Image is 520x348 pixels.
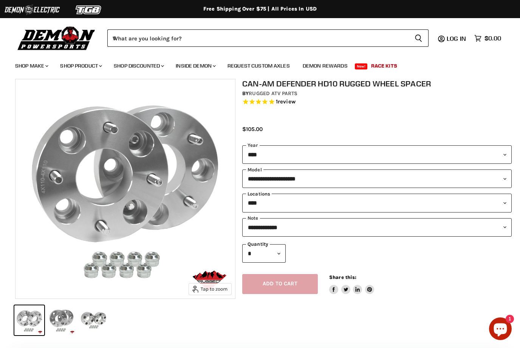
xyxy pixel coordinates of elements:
input: When autocomplete results are available use up and down arrows to review and enter to select [107,29,409,47]
a: Race Kits [365,58,403,74]
img: Demon Electric Logo 2 [4,3,60,17]
span: Rated 5.0 out of 5 stars 1 reviews [242,98,512,106]
a: Request Custom Axles [222,58,296,74]
a: Inside Demon [170,58,220,74]
span: Tap to zoom [192,286,227,293]
select: year [242,145,512,164]
aside: Share this: [329,274,374,294]
img: Demon Powersports [15,25,98,51]
div: by [242,89,512,98]
span: Share this: [329,274,356,280]
button: Can-Am Defender HD10 Rugged Wheel Spacer thumbnail [46,305,76,335]
span: $0.00 [484,35,501,42]
a: Demon Rewards [297,58,353,74]
button: Can-Am Defender HD10 Rugged Wheel Spacer thumbnail [14,305,44,335]
span: New! [355,63,368,69]
select: keys [242,218,512,237]
button: Can-Am Defender HD10 Rugged Wheel Spacer thumbnail [79,305,108,335]
span: Log in [447,35,466,42]
a: Rugged ATV Parts [249,90,297,97]
select: Quantity [242,244,286,263]
ul: Main menu [9,55,499,74]
img: Can-Am Defender HD10 Rugged Wheel Spacer [15,79,235,299]
span: 1 reviews [276,98,296,105]
button: Tap to zoom [189,283,231,295]
button: Search [409,29,429,47]
a: Log in [443,35,470,42]
form: Product [107,29,429,47]
h1: Can-Am Defender HD10 Rugged Wheel Spacer [242,79,512,88]
select: keys [242,194,512,212]
a: Shop Product [54,58,107,74]
span: $105.00 [242,126,263,132]
a: Shop Make [9,58,53,74]
img: TGB Logo 2 [60,3,117,17]
a: $0.00 [470,33,505,44]
a: Shop Discounted [108,58,169,74]
select: modal-name [242,169,512,188]
inbox-online-store-chat: Shopify online store chat [487,317,514,342]
span: review [278,98,296,105]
